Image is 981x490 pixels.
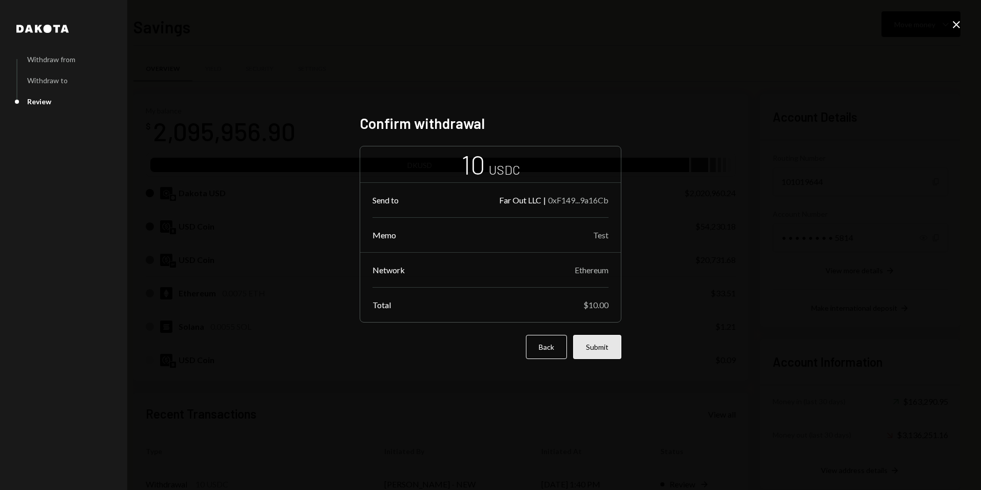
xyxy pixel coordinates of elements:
div: Ethereum [575,265,609,275]
div: Withdraw to [27,76,68,85]
div: Memo [372,230,396,240]
div: 0xF149...9a16Cb [548,195,609,205]
div: Withdraw from [27,55,75,64]
div: Review [27,97,51,106]
div: $10.00 [583,300,609,310]
div: Total [372,300,391,310]
div: Test [593,230,609,240]
button: Submit [573,335,621,359]
div: Network [372,265,405,275]
div: | [543,195,546,205]
div: Far Out LLC [499,195,541,205]
div: USDC [489,161,520,178]
div: 10 [461,148,485,181]
h2: Confirm withdrawal [360,114,621,134]
button: Back [526,335,567,359]
div: Send to [372,195,399,205]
